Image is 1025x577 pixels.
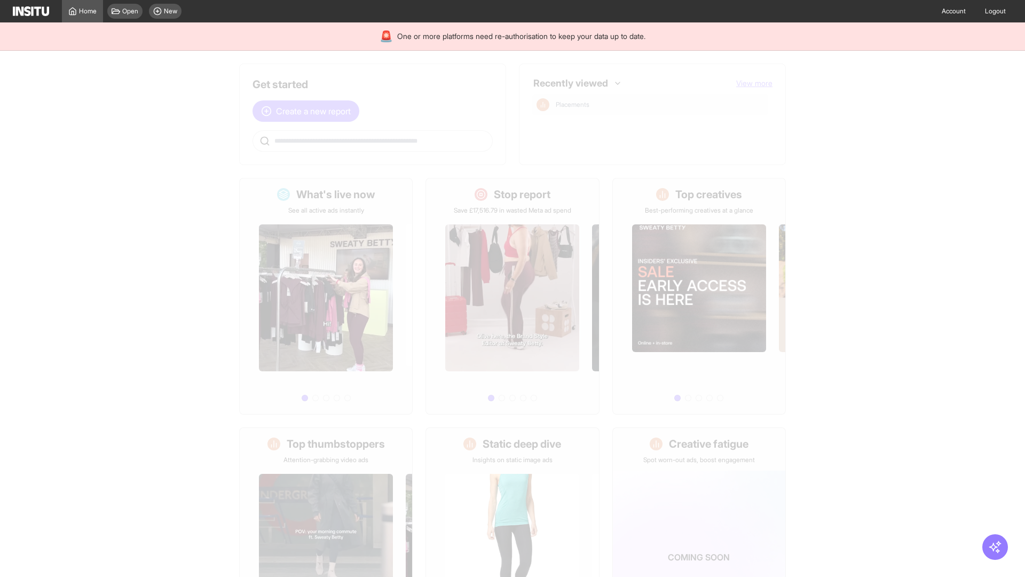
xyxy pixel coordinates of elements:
span: Home [79,7,97,15]
img: Logo [13,6,49,16]
span: One or more platforms need re-authorisation to keep your data up to date. [397,31,645,42]
div: 🚨 [380,29,393,44]
span: New [164,7,177,15]
span: Open [122,7,138,15]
